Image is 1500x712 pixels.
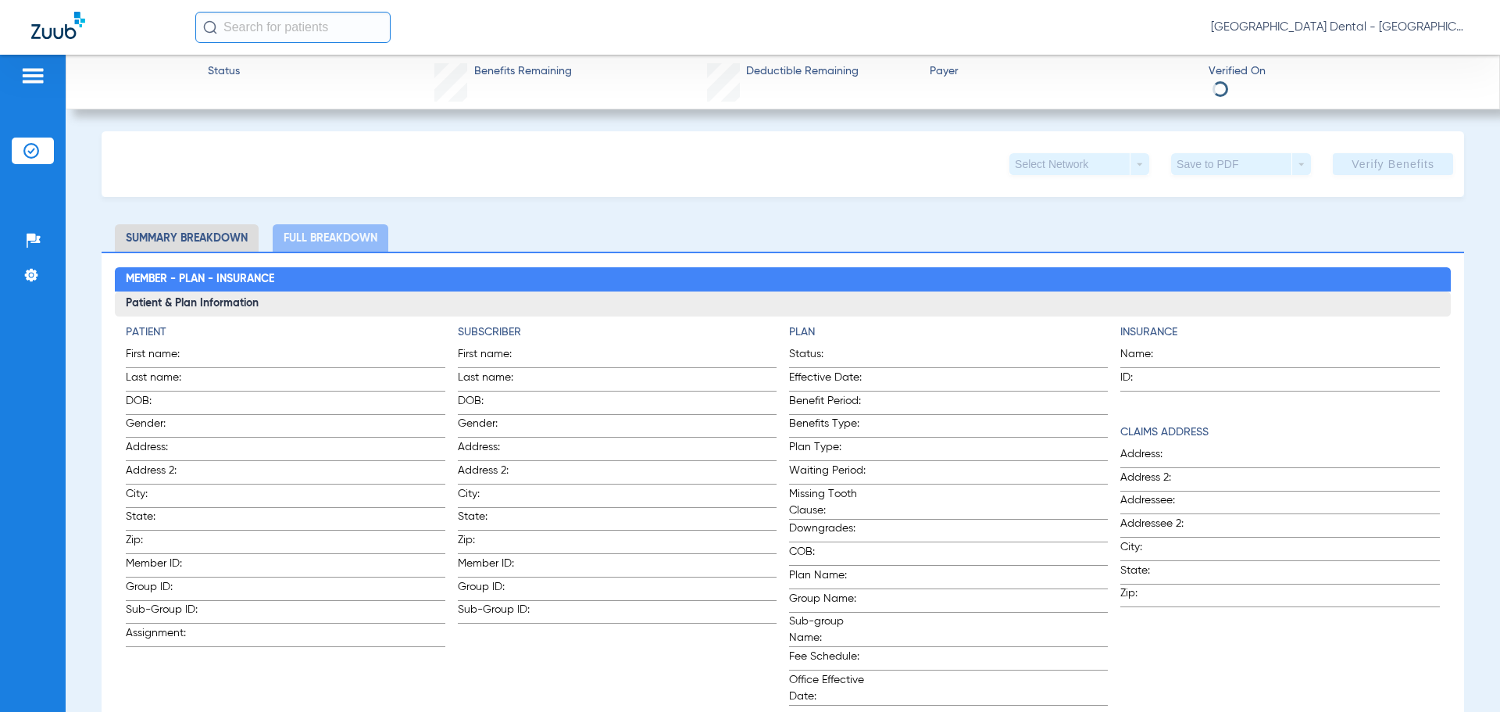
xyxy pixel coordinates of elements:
[930,63,1195,80] span: Payer
[1211,20,1469,35] span: [GEOGRAPHIC_DATA] Dental - [GEOGRAPHIC_DATA] | GPS
[1120,585,1197,606] span: Zip:
[31,12,85,39] img: Zuub Logo
[789,614,866,646] span: Sub-group Name:
[203,20,217,34] img: Search Icon
[126,393,202,414] span: DOB:
[789,393,866,414] span: Benefit Period:
[115,224,259,252] li: Summary Breakdown
[1120,346,1164,367] span: Name:
[1120,539,1197,560] span: City:
[458,486,534,507] span: City:
[474,63,572,80] span: Benefits Remaining
[126,602,202,623] span: Sub-Group ID:
[458,463,534,484] span: Address 2:
[746,63,859,80] span: Deductible Remaining
[458,556,534,577] span: Member ID:
[789,591,866,612] span: Group Name:
[458,509,534,530] span: State:
[789,346,866,367] span: Status:
[789,521,866,542] span: Downgrades:
[115,267,1450,292] h2: Member - Plan - Insurance
[789,672,866,705] span: Office Effective Date:
[273,224,388,252] li: Full Breakdown
[126,416,202,437] span: Gender:
[208,63,240,80] span: Status
[458,346,534,367] span: First name:
[458,416,534,437] span: Gender:
[789,370,866,391] span: Effective Date:
[126,625,202,646] span: Assignment:
[1120,470,1197,491] span: Address 2:
[1120,446,1197,467] span: Address:
[789,567,866,589] span: Plan Name:
[1120,370,1164,391] span: ID:
[789,416,866,437] span: Benefits Type:
[126,346,202,367] span: First name:
[126,324,445,341] h4: Patient
[458,532,534,553] span: Zip:
[126,486,202,507] span: City:
[789,649,866,670] span: Fee Schedule:
[1120,563,1197,584] span: State:
[1120,324,1439,341] h4: Insurance
[126,439,202,460] span: Address:
[789,324,1108,341] h4: Plan
[126,463,202,484] span: Address 2:
[1120,516,1197,537] span: Addressee 2:
[126,579,202,600] span: Group ID:
[789,544,866,565] span: COB:
[789,486,866,519] span: Missing Tooth Clause:
[1422,637,1500,712] iframe: Chat Widget
[1209,63,1474,80] span: Verified On
[1120,424,1439,441] h4: Claims Address
[1120,492,1197,513] span: Addressee:
[458,439,534,460] span: Address:
[458,602,534,623] span: Sub-Group ID:
[789,439,866,460] span: Plan Type:
[458,370,534,391] span: Last name:
[789,463,866,484] span: Waiting Period:
[195,12,391,43] input: Search for patients
[126,556,202,577] span: Member ID:
[126,509,202,530] span: State:
[458,393,534,414] span: DOB:
[126,370,202,391] span: Last name:
[115,292,1450,317] h3: Patient & Plan Information
[20,66,45,85] img: hamburger-icon
[126,532,202,553] span: Zip:
[458,324,777,341] h4: Subscriber
[458,579,534,600] span: Group ID:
